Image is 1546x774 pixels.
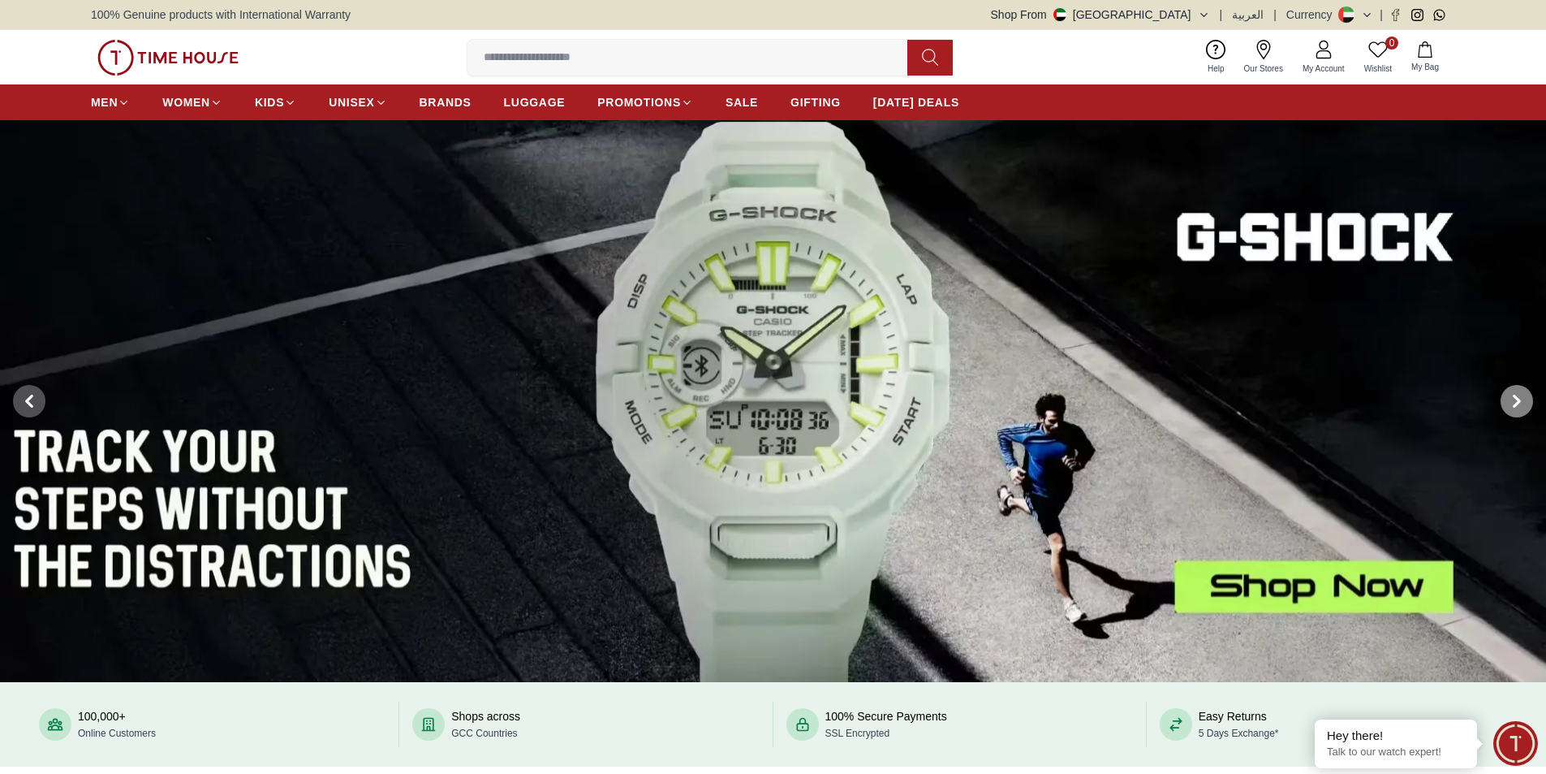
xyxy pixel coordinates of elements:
a: GIFTING [790,88,841,117]
span: Wishlist [1358,63,1398,75]
span: 100% Genuine products with International Warranty [91,6,351,23]
div: 100,000+ [78,708,156,741]
span: 5 Days Exchange* [1199,728,1279,739]
span: PROMOTIONS [597,94,681,110]
span: Help [1201,63,1231,75]
span: 0 [1385,37,1398,50]
a: UNISEX [329,88,386,117]
a: [DATE] DEALS [873,88,959,117]
button: My Bag [1402,38,1449,76]
a: SALE [726,88,758,117]
a: KIDS [255,88,296,117]
a: PROMOTIONS [597,88,693,117]
span: GIFTING [790,94,841,110]
span: KIDS [255,94,284,110]
a: MEN [91,88,130,117]
a: Facebook [1389,9,1402,21]
span: GCC Countries [451,728,517,739]
div: Chat Widget [1493,721,1538,766]
span: My Account [1296,63,1351,75]
span: Our Stores [1238,63,1290,75]
a: Our Stores [1234,37,1293,78]
a: Help [1198,37,1234,78]
button: Shop From[GEOGRAPHIC_DATA] [991,6,1210,23]
a: BRANDS [420,88,472,117]
img: United Arab Emirates [1053,8,1066,21]
div: Shops across [451,708,520,741]
span: LUGGAGE [504,94,566,110]
span: WOMEN [162,94,210,110]
span: | [1220,6,1223,23]
a: LUGGAGE [504,88,566,117]
span: Online Customers [78,728,156,739]
span: SALE [726,94,758,110]
span: MEN [91,94,118,110]
span: [DATE] DEALS [873,94,959,110]
div: Currency [1286,6,1339,23]
a: 0Wishlist [1354,37,1402,78]
p: Talk to our watch expert! [1327,746,1465,759]
div: 100% Secure Payments [825,708,947,741]
span: SSL Encrypted [825,728,890,739]
a: WOMEN [162,88,222,117]
span: | [1273,6,1277,23]
span: BRANDS [420,94,472,110]
a: Instagram [1411,9,1423,21]
img: ... [97,40,239,76]
div: Hey there! [1327,728,1465,744]
a: Whatsapp [1433,9,1445,21]
span: My Bag [1405,61,1445,73]
button: العربية [1232,6,1264,23]
span: | [1380,6,1383,23]
div: Easy Returns [1199,708,1279,741]
span: UNISEX [329,94,374,110]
